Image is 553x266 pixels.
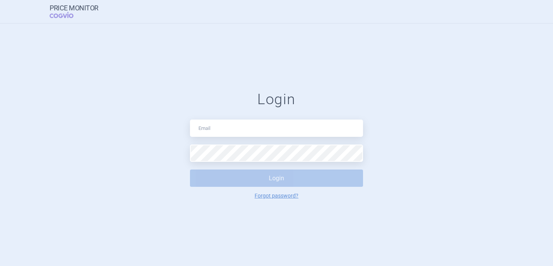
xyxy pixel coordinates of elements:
[50,4,98,19] a: Price MonitorCOGVIO
[255,193,298,198] a: Forgot password?
[190,120,363,137] input: Email
[50,12,84,18] span: COGVIO
[50,4,98,12] strong: Price Monitor
[190,91,363,108] h1: Login
[190,170,363,187] button: Login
